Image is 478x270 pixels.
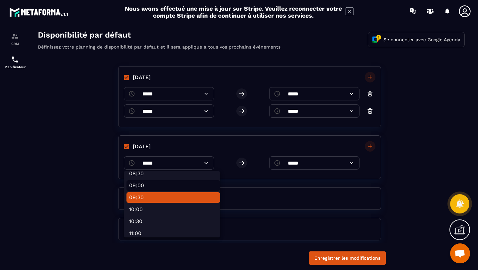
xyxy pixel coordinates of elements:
li: 09:00 [95,151,189,162]
h2: Nous avons effectué une mise à jour sur Stripe. Veuillez reconnecter votre compte Stripe afin de ... [124,5,342,19]
a: schedulerschedulerPlanificateur [2,51,28,74]
a: formationformationCRM [2,27,28,51]
a: Ouvrir le chat [450,243,470,263]
li: 10:30 [95,187,189,198]
li: 11:00 [95,199,189,210]
img: formation [11,32,19,40]
p: Planificateur [2,65,28,69]
p: CRM [2,42,28,46]
li: 10:00 [95,175,189,186]
img: scheduler [11,56,19,64]
li: 08:30 [95,139,189,150]
li: 09:30 [95,163,189,174]
img: logo [9,6,69,18]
